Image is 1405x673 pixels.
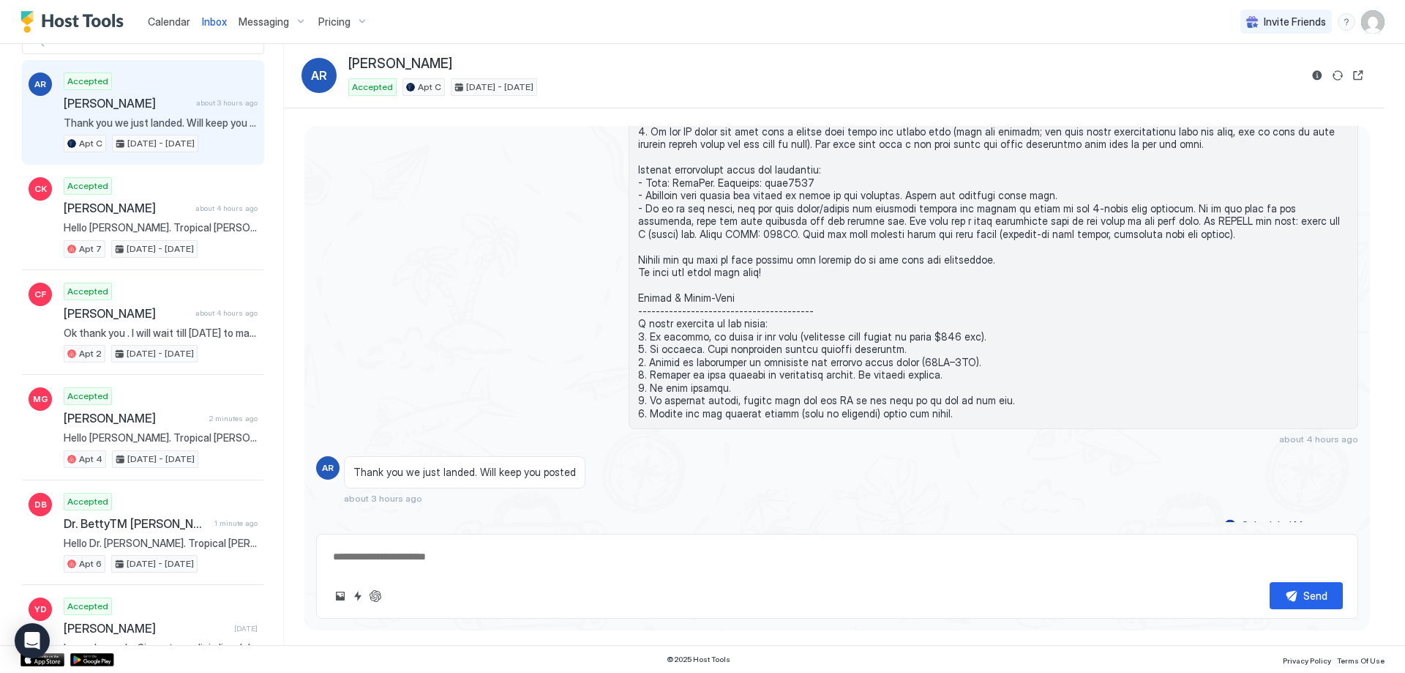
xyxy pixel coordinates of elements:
[214,518,258,528] span: 1 minute ago
[34,288,46,301] span: CF
[318,15,351,29] span: Pricing
[348,56,452,72] span: [PERSON_NAME]
[20,653,64,666] a: App Store
[1361,10,1385,34] div: User profile
[239,15,289,29] span: Messaging
[148,15,190,28] span: Calendar
[331,587,349,605] button: Upload image
[311,67,327,84] span: AR
[127,137,195,150] span: [DATE] - [DATE]
[34,498,47,511] span: DB
[667,655,730,664] span: © 2025 Host Tools
[20,11,130,33] a: Host Tools Logo
[64,411,203,425] span: [PERSON_NAME]
[127,347,194,360] span: [DATE] - [DATE]
[202,15,227,28] span: Inbox
[195,204,258,213] span: about 4 hours ago
[209,414,258,423] span: 2 minutes ago
[33,393,48,406] span: MG
[79,242,102,256] span: Apt 7
[1222,516,1358,535] button: Scheduled Messages
[64,516,209,531] span: Dr. BettyTM [PERSON_NAME]
[64,201,190,215] span: [PERSON_NAME]
[466,81,533,94] span: [DATE] - [DATE]
[64,96,190,111] span: [PERSON_NAME]
[34,182,47,196] span: CK
[418,81,441,94] span: Apt C
[67,285,108,298] span: Accepted
[1279,434,1358,445] span: about 4 hours ago
[202,14,227,29] a: Inbox
[34,78,46,91] span: AR
[79,557,102,570] span: Apt 6
[196,98,258,108] span: about 3 hours ago
[1283,652,1331,667] a: Privacy Policy
[349,587,367,605] button: Quick reply
[127,557,194,570] span: [DATE] - [DATE]
[67,75,108,88] span: Accepted
[70,653,114,666] a: Google Play Store
[64,431,258,445] span: Hello [PERSON_NAME]. Tropical [PERSON_NAME] is now a Hurricane. It will pass some 200 miles of [U...
[367,587,384,605] button: ChatGPT Auto Reply
[79,453,102,466] span: Apt 4
[64,327,258,340] span: Ok thank you . I will wait till [DATE] to make sure . Thank you so much
[127,453,195,466] span: [DATE] - [DATE]
[1338,13,1355,31] div: menu
[344,493,422,504] span: about 3 hours ago
[127,242,194,256] span: [DATE] - [DATE]
[79,347,102,360] span: Apt 2
[148,14,190,29] a: Calendar
[1308,67,1326,84] button: Reservation information
[353,466,576,479] span: Thank you we just landed. Will keep you posted
[1337,656,1385,665] span: Terms Of Use
[79,137,102,150] span: Apt C
[1303,588,1327,603] div: Send
[195,308,258,318] span: about 4 hours ago
[67,600,108,613] span: Accepted
[234,624,258,633] span: [DATE]
[64,642,258,655] span: Lorem Ipsumdo, Si amet co adipi eli sed doeiusmo tem INCI UTL Etdol Magn/Aliqu Enimadmin ve qui N...
[34,603,47,616] span: YD
[64,621,228,636] span: [PERSON_NAME]
[67,179,108,193] span: Accepted
[64,116,258,130] span: Thank you we just landed. Will keep you posted
[64,221,258,234] span: Hello [PERSON_NAME]. Tropical [PERSON_NAME] is now a Hurricane. It will pass some 200 miles of [U...
[15,623,50,658] div: Open Intercom Messenger
[1270,582,1343,609] button: Send
[67,495,108,508] span: Accepted
[1329,67,1346,84] button: Sync reservation
[1337,652,1385,667] a: Terms Of Use
[1264,15,1326,29] span: Invite Friends
[1242,518,1341,533] div: Scheduled Messages
[67,390,108,403] span: Accepted
[64,306,190,321] span: [PERSON_NAME]
[64,537,258,550] span: Hello Dr. [PERSON_NAME]. Tropical [PERSON_NAME] is now a Hurricane. It will pass some 200 miles o...
[1349,67,1367,84] button: Open reservation
[322,461,334,475] span: AR
[1283,656,1331,665] span: Privacy Policy
[352,81,393,94] span: Accepted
